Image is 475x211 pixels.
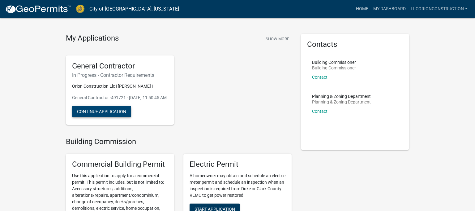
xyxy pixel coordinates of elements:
[72,106,131,117] button: Continue Application
[312,100,371,104] p: Planning & Zoning Department
[89,4,179,14] a: City of [GEOGRAPHIC_DATA], [US_STATE]
[66,137,292,146] h4: Building Commission
[312,109,327,114] a: Contact
[312,66,356,70] p: Building Commissioner
[312,60,356,64] p: Building Commissioner
[66,34,119,43] h4: My Applications
[353,3,371,15] a: Home
[307,40,403,49] h5: Contacts
[190,160,285,169] h5: Electric Permit
[312,75,327,80] a: Contact
[263,34,292,44] button: Show More
[312,94,371,99] p: Planning & Zoning Department
[72,160,168,169] h5: Commercial Building Permit
[72,62,168,71] h5: General Contractor
[76,5,84,13] img: City of Jeffersonville, Indiana
[72,72,168,78] h6: In Progress - Contractor Requirements
[72,83,168,90] p: Orion Construction Llc | [PERSON_NAME] |
[408,3,470,15] a: llcorionconstruction
[72,95,168,101] p: General Contractor -491721 - [DATE] 11:50:45 AM
[190,173,285,199] p: A homeowner may obtain and schedule an electric meter permit and schedule an inspection when an i...
[371,3,408,15] a: My Dashboard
